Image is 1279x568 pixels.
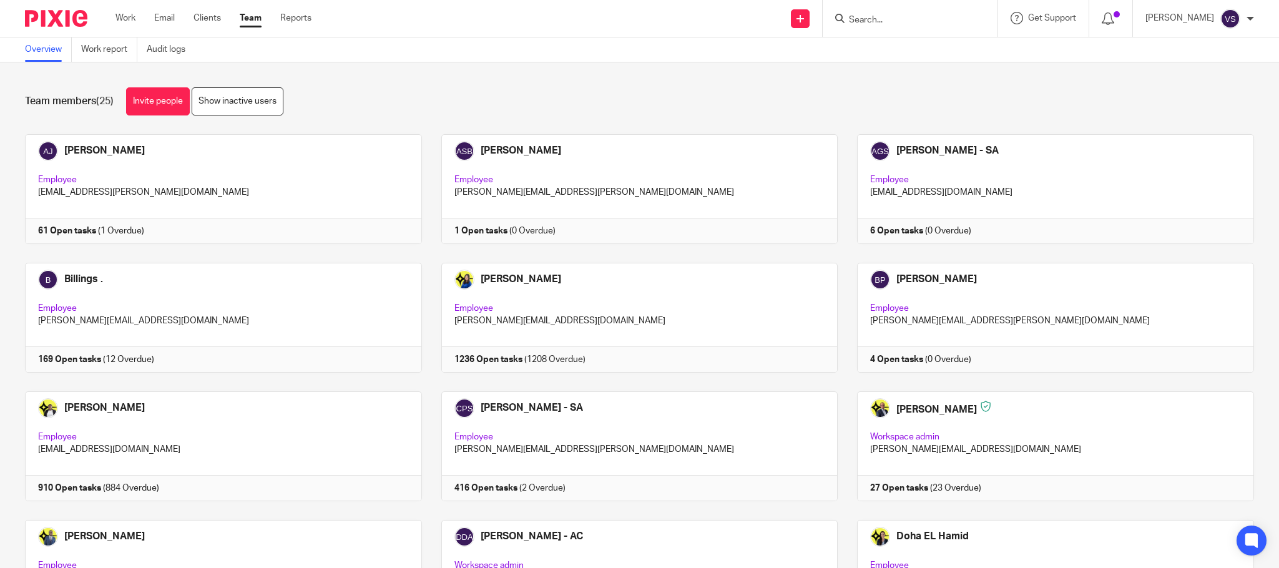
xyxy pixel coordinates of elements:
[96,96,114,106] span: (25)
[192,87,283,115] a: Show inactive users
[194,12,221,24] a: Clients
[25,10,87,27] img: Pixie
[1028,14,1076,22] span: Get Support
[25,37,72,62] a: Overview
[25,95,114,108] h1: Team members
[1220,9,1240,29] img: svg%3E
[240,12,262,24] a: Team
[280,12,311,24] a: Reports
[126,87,190,115] a: Invite people
[147,37,195,62] a: Audit logs
[115,12,135,24] a: Work
[1145,12,1214,24] p: [PERSON_NAME]
[81,37,137,62] a: Work report
[154,12,175,24] a: Email
[848,15,960,26] input: Search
